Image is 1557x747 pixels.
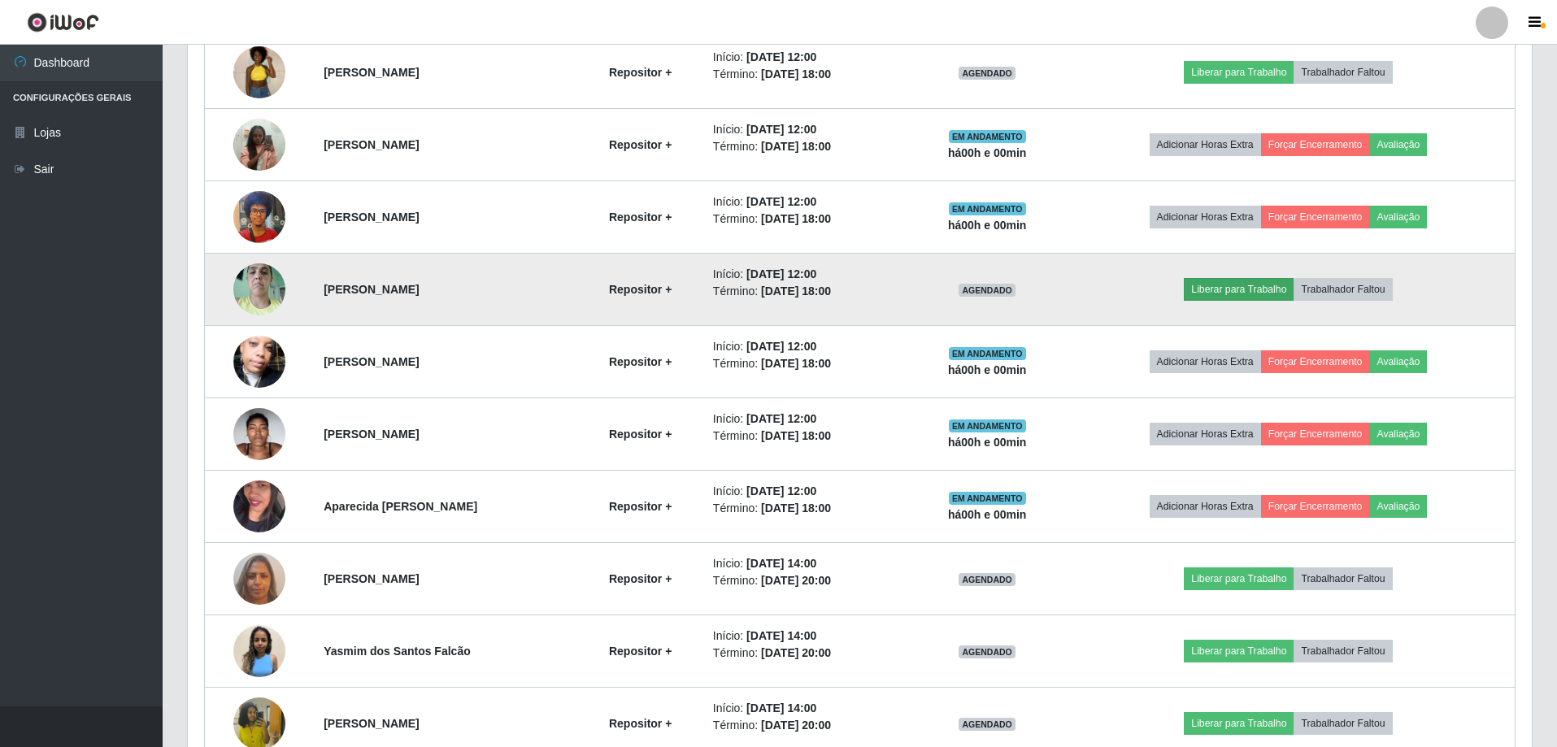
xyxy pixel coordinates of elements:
strong: há 00 h e 00 min [948,219,1027,232]
strong: Repositor + [609,283,672,296]
strong: Yasmim dos Santos Falcão [324,645,471,658]
li: Início: [713,628,903,645]
button: Adicionar Horas Extra [1150,350,1261,373]
time: [DATE] 14:00 [746,629,816,642]
time: [DATE] 12:00 [746,484,816,497]
button: Adicionar Horas Extra [1150,423,1261,445]
button: Avaliação [1369,495,1427,518]
img: 1747253938286.jpeg [233,544,285,613]
li: Início: [713,410,903,428]
span: EM ANDAMENTO [949,492,1026,505]
strong: Repositor + [609,428,672,441]
button: Avaliação [1369,133,1427,156]
img: 1753494056504.jpeg [233,315,285,408]
time: [DATE] 12:00 [746,195,816,208]
span: AGENDADO [959,718,1016,731]
time: [DATE] 12:00 [746,123,816,136]
strong: há 00 h e 00 min [948,436,1027,449]
strong: há 00 h e 00 min [948,363,1027,376]
strong: [PERSON_NAME] [324,211,419,224]
time: [DATE] 18:00 [761,212,831,225]
strong: Repositor + [609,500,672,513]
time: [DATE] 12:00 [746,50,816,63]
span: AGENDADO [959,573,1016,586]
button: Liberar para Trabalho [1184,640,1294,662]
img: 1751330520607.jpeg [233,182,285,251]
time: [DATE] 18:00 [761,357,831,370]
li: Término: [713,283,903,300]
span: AGENDADO [959,284,1016,297]
button: Liberar para Trabalho [1184,278,1294,301]
time: [DATE] 12:00 [746,267,816,280]
button: Forçar Encerramento [1261,423,1370,445]
li: Início: [713,555,903,572]
button: Adicionar Horas Extra [1150,133,1261,156]
strong: há 00 h e 00 min [948,146,1027,159]
span: EM ANDAMENTO [949,419,1026,432]
button: Forçar Encerramento [1261,350,1370,373]
strong: [PERSON_NAME] [324,355,419,368]
strong: [PERSON_NAME] [324,66,419,79]
strong: há 00 h e 00 min [948,508,1027,521]
strong: Repositor + [609,66,672,79]
button: Liberar para Trabalho [1184,61,1294,84]
li: Término: [713,66,903,83]
time: [DATE] 20:00 [761,646,831,659]
li: Início: [713,193,903,211]
button: Avaliação [1369,350,1427,373]
span: EM ANDAMENTO [949,347,1026,360]
li: Início: [713,338,903,355]
li: Término: [713,717,903,734]
span: AGENDADO [959,67,1016,80]
time: [DATE] 20:00 [761,719,831,732]
button: Trabalhador Faltou [1294,567,1392,590]
time: [DATE] 14:00 [746,701,816,714]
strong: Repositor + [609,645,672,658]
strong: Repositor + [609,717,672,730]
strong: [PERSON_NAME] [324,572,419,585]
time: [DATE] 20:00 [761,574,831,587]
li: Início: [713,49,903,66]
time: [DATE] 12:00 [746,340,816,353]
time: [DATE] 18:00 [761,140,831,153]
li: Término: [713,645,903,662]
li: Término: [713,428,903,445]
li: Término: [713,211,903,228]
strong: Aparecida [PERSON_NAME] [324,500,477,513]
button: Avaliação [1369,423,1427,445]
button: Liberar para Trabalho [1184,567,1294,590]
li: Término: [713,500,903,517]
strong: Repositor + [609,138,672,151]
time: [DATE] 14:00 [746,557,816,570]
span: EM ANDAMENTO [949,202,1026,215]
img: 1748098636928.jpeg [233,110,285,179]
span: AGENDADO [959,645,1016,658]
button: Liberar para Trabalho [1184,712,1294,735]
li: Término: [713,572,903,589]
button: Adicionar Horas Extra [1150,495,1261,518]
img: 1753296713648.jpeg [233,254,285,324]
li: Início: [713,700,903,717]
li: Início: [713,266,903,283]
time: [DATE] 18:00 [761,429,831,442]
img: 1756753376517.jpeg [233,399,285,468]
strong: [PERSON_NAME] [324,138,419,151]
button: Forçar Encerramento [1261,495,1370,518]
li: Início: [713,121,903,138]
button: Forçar Encerramento [1261,206,1370,228]
button: Avaliação [1369,206,1427,228]
button: Adicionar Horas Extra [1150,206,1261,228]
button: Trabalhador Faltou [1294,712,1392,735]
span: EM ANDAMENTO [949,130,1026,143]
strong: Repositor + [609,355,672,368]
time: [DATE] 18:00 [761,502,831,515]
strong: [PERSON_NAME] [324,428,419,441]
button: Trabalhador Faltou [1294,640,1392,662]
li: Término: [713,138,903,155]
button: Forçar Encerramento [1261,133,1370,156]
button: Trabalhador Faltou [1294,61,1392,84]
time: [DATE] 18:00 [761,67,831,80]
time: [DATE] 18:00 [761,284,831,297]
strong: Repositor + [609,572,672,585]
img: 1751205248263.jpeg [233,625,285,677]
